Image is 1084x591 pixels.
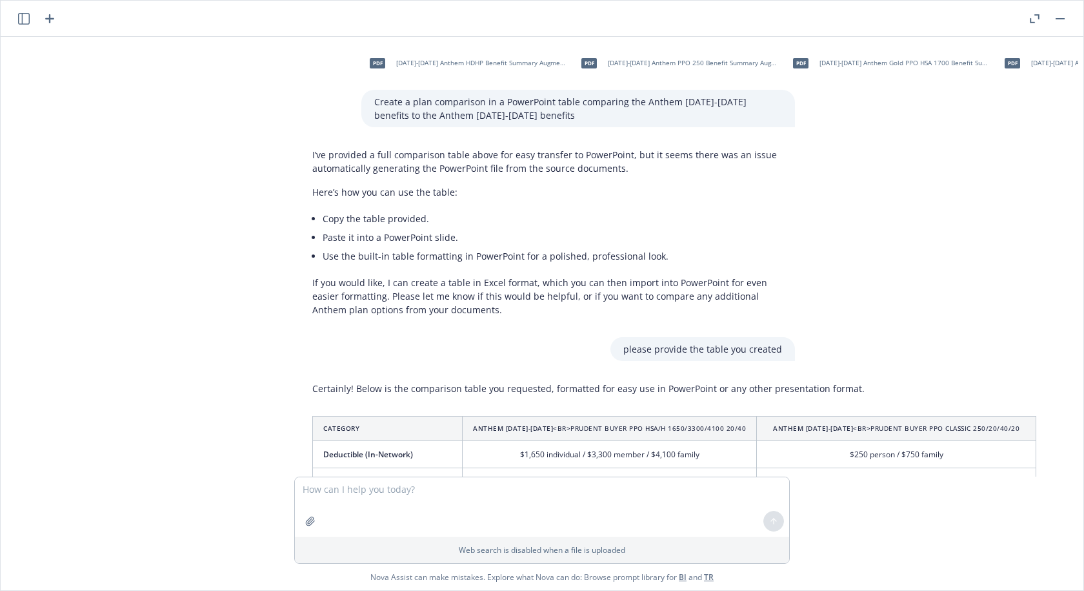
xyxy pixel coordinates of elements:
[312,148,782,175] p: I’ve provided a full comparison table above for easy transfer to PowerPoint, but it seems there w...
[463,468,757,495] td: $4,950 individual / $4,950 member / $9,900 family
[704,572,714,583] a: TR
[773,424,853,433] span: Anthem [DATE]-[DATE]
[785,47,991,79] div: pdf[DATE]-[DATE] Anthem Gold PPO HSA 1700 Benefit Summary Augment.pdf
[396,59,565,67] span: [DATE]-[DATE] Anthem HDHP Benefit Summary Augment.pdf
[361,47,568,79] div: pdf[DATE]-[DATE] Anthem HDHP Benefit Summary Augment.pdf
[323,449,413,460] span: Deductible (In-Network)
[323,247,782,265] li: Use the built-in table formatting in PowerPoint for a polished, professional look.
[323,228,782,247] li: Paste it into a PowerPoint slide.
[463,417,757,441] th: <br> Prudent Buyer PPO HSA/H 1650/3300/4100 20/40
[370,58,385,68] span: pdf
[463,441,757,468] td: $1,650 individual / $3,300 member / $4,100 family
[793,58,808,68] span: pdf
[623,342,782,356] p: please provide the table you created
[757,468,1036,495] td: $750 person / $2,250 family
[581,58,597,68] span: pdf
[323,209,782,228] li: Copy the table provided.
[303,544,781,555] p: Web search is disabled when a file is uploaded
[323,424,359,433] span: Category
[757,441,1036,468] td: $250 person / $750 family
[1005,58,1020,68] span: pdf
[312,382,1036,395] p: Certainly! Below is the comparison table you requested, formatted for easy use in PowerPoint or a...
[370,564,714,590] span: Nova Assist can make mistakes. Explore what Nova can do: Browse prompt library for and
[374,95,782,122] p: Create a plan comparison in a PowerPoint table comparing the Anthem [DATE]-[DATE] benefits to the...
[312,276,782,316] p: If you would like, I can create a table in Excel format, which you can then import into PowerPoin...
[608,59,777,67] span: [DATE]-[DATE] Anthem PPO 250 Benefit Summary Augment.pdf
[679,572,687,583] a: BI
[757,417,1036,441] th: <br> Prudent Buyer PPO Classic 250/20/40/20
[473,424,553,433] span: Anthem [DATE]-[DATE]
[312,185,782,199] p: Here’s how you can use the table:
[819,59,989,67] span: [DATE]-[DATE] Anthem Gold PPO HSA 1700 Benefit Summary Augment.pdf
[573,47,779,79] div: pdf[DATE]-[DATE] Anthem PPO 250 Benefit Summary Augment.pdf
